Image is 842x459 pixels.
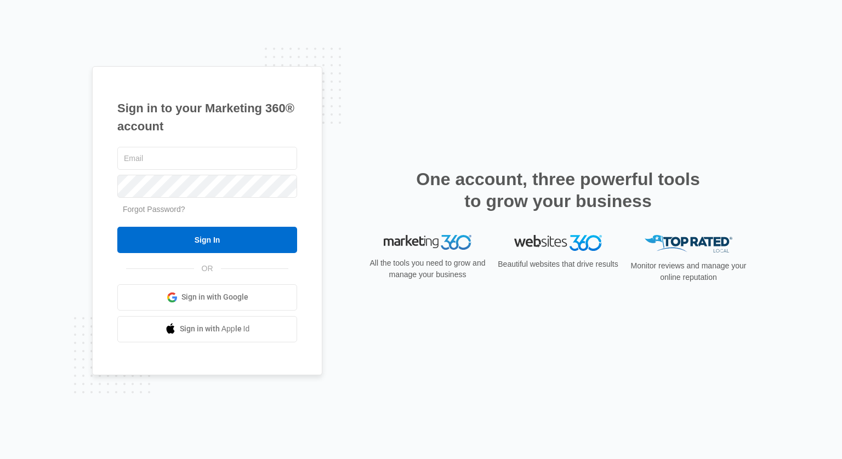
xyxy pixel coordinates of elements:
[117,284,297,311] a: Sign in with Google
[117,147,297,170] input: Email
[627,260,750,283] p: Monitor reviews and manage your online reputation
[194,263,221,274] span: OR
[181,291,248,303] span: Sign in with Google
[123,205,185,214] a: Forgot Password?
[514,235,602,251] img: Websites 360
[366,257,489,280] p: All the tools you need to grow and manage your business
[413,168,703,212] h2: One account, three powerful tools to grow your business
[645,235,732,253] img: Top Rated Local
[117,99,297,135] h1: Sign in to your Marketing 360® account
[117,227,297,253] input: Sign In
[497,259,619,270] p: Beautiful websites that drive results
[180,323,250,335] span: Sign in with Apple Id
[384,235,471,250] img: Marketing 360
[117,316,297,342] a: Sign in with Apple Id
